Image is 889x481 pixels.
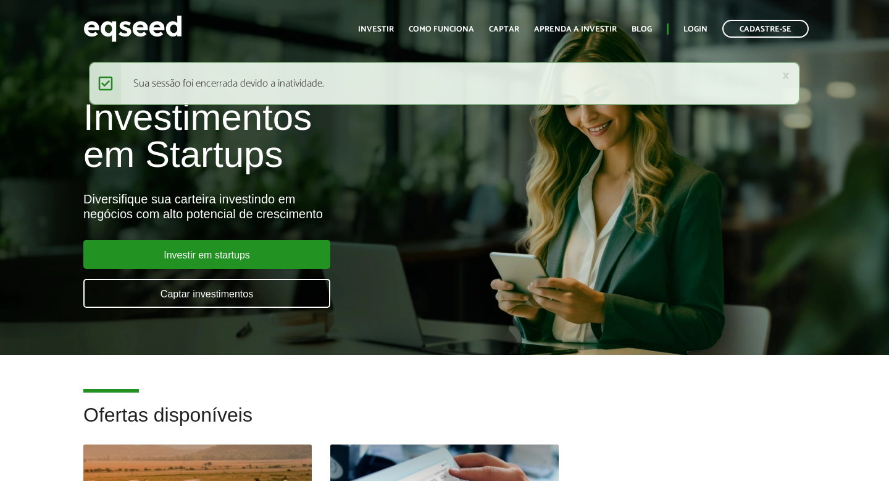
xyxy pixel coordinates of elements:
[534,25,617,33] a: Aprenda a investir
[83,404,806,445] h2: Ofertas disponíveis
[83,12,182,45] img: EqSeed
[89,62,800,105] div: Sua sessão foi encerrada devido a inatividade.
[83,240,330,269] a: Investir em startups
[722,20,809,38] a: Cadastre-se
[83,192,509,221] div: Diversifique sua carteira investindo em negócios com alto potencial de crescimento
[632,25,652,33] a: Blog
[83,99,509,173] h1: Investimentos em Startups
[409,25,474,33] a: Como funciona
[83,279,330,308] a: Captar investimentos
[489,25,519,33] a: Captar
[782,69,790,82] a: ×
[358,25,394,33] a: Investir
[683,25,707,33] a: Login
